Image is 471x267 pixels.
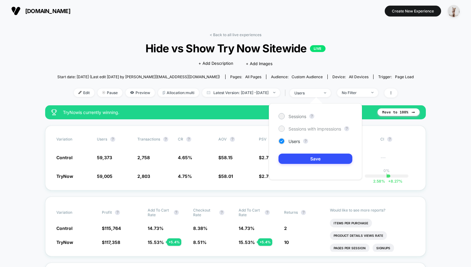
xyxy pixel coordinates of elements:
[324,92,326,93] img: end
[102,210,112,215] span: Profit
[63,110,371,115] span: TryNow is currently winning.
[288,139,300,144] span: Users
[97,137,107,141] span: users
[98,88,122,97] span: Pause
[105,240,120,245] span: 117,358
[373,179,385,184] span: 2.58 %
[78,91,82,94] img: edit
[148,208,171,217] span: Add To Cart Rate
[25,8,70,14] span: [DOMAIN_NAME]
[373,244,394,252] li: Signups
[378,74,414,79] div: Trigger:
[387,137,392,142] button: ?
[239,226,255,231] span: 14.73 %
[245,74,261,79] span: all pages
[395,74,414,79] span: Page Load
[246,61,273,66] span: + Add Images
[230,74,261,79] div: Pages:
[56,208,91,217] span: Variation
[174,210,179,215] button: ?
[239,240,255,245] span: 15.53 %
[218,137,227,141] span: AOV
[330,231,387,240] li: Product Details Views Rate
[448,5,460,17] img: ppic
[349,74,369,79] span: all devices
[239,208,262,217] span: Add To Cart Rate
[210,32,261,37] a: < Back to all live experiences
[105,226,121,231] span: 115,764
[284,226,287,231] span: 2
[330,219,372,227] li: Items Per Purchase
[126,88,155,97] span: Preview
[102,240,120,245] span: $
[221,174,233,179] span: 58.01
[230,137,235,142] button: ?
[258,238,272,246] div: + 5.4 %
[110,137,115,142] button: ?
[158,88,199,97] span: Allocation: multi
[303,139,308,144] button: ?
[301,210,306,215] button: ?
[193,226,207,231] span: 8.38 %
[288,114,306,119] span: Sessions
[310,45,326,52] p: LIVE
[137,155,150,160] span: 2,758
[219,210,224,215] button: ?
[198,60,233,67] span: + Add Description
[284,240,289,245] span: 10
[97,155,112,160] span: 59,373
[186,137,191,142] button: ?
[102,91,105,94] img: end
[388,179,391,184] span: +
[218,174,233,179] span: $
[330,208,415,212] p: Would like to see more reports?
[163,137,168,142] button: ?
[284,210,298,215] span: Returns
[167,238,181,246] div: + 5.4 %
[259,137,267,141] span: PSV
[56,174,73,179] span: TryNow
[378,108,420,116] button: Move to 100%
[75,42,396,55] span: Hide vs Show Try Now Sitewide
[57,74,220,79] span: Start date: [DATE] (Last edit [DATE] by [PERSON_NAME][EMAIL_ADDRESS][DOMAIN_NAME])
[178,155,192,160] span: 4.65 %
[386,173,387,178] p: |
[383,168,390,173] p: 0%
[327,74,373,79] span: Device:
[148,226,164,231] span: 14.73 %
[294,91,319,95] div: users
[330,244,369,252] li: Pages Per Session
[9,6,72,16] button: [DOMAIN_NAME]
[102,226,121,231] span: $
[51,109,57,115] img: success_star
[56,226,73,231] span: Control
[380,156,415,160] span: ---
[115,210,120,215] button: ?
[259,174,271,179] span: $
[259,155,269,160] span: $
[193,240,207,245] span: 8.51 %
[178,174,192,179] span: 4.75 %
[278,154,352,164] button: Save
[56,137,91,142] span: Variation
[218,155,233,160] span: $
[292,74,323,79] span: Custom Audience
[344,126,349,131] button: ?
[207,91,210,94] img: calendar
[148,240,164,245] span: 15.53 %
[380,137,415,142] span: CI
[178,137,183,141] span: CR
[56,240,73,245] span: TryNow
[221,155,233,160] span: 58.15
[265,210,270,215] button: ?
[262,155,269,160] span: 2.7
[163,91,165,94] img: rebalance
[11,6,21,16] img: Visually logo
[56,155,73,160] span: Control
[371,92,373,93] img: end
[262,174,271,179] span: 2.76
[385,179,402,184] span: 8.27 %
[202,88,280,97] span: Latest Version: [DATE] - [DATE]
[385,6,441,17] button: Create New Experience
[137,137,160,141] span: Transactions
